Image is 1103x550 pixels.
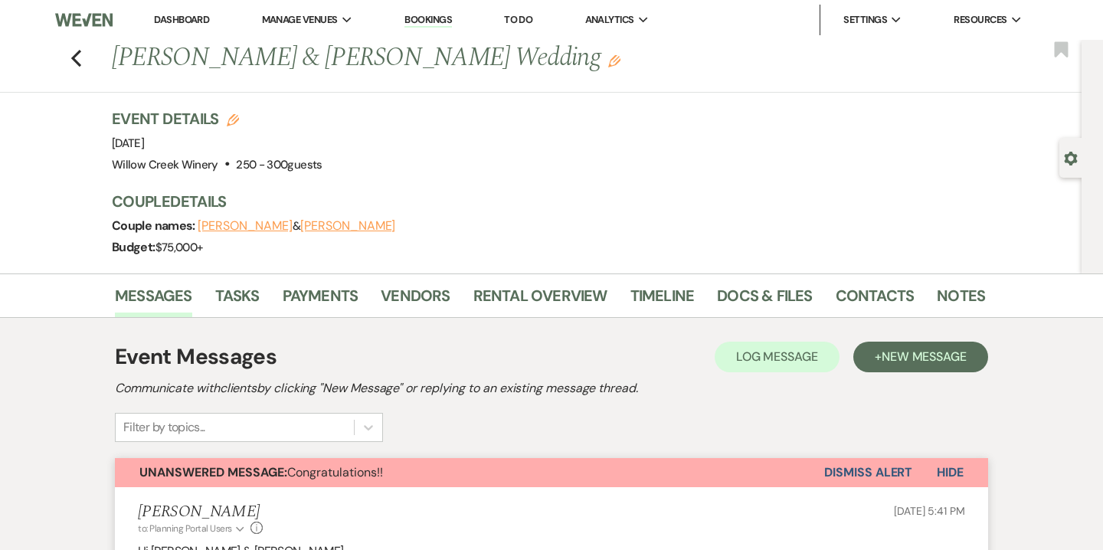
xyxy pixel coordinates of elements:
[608,54,620,67] button: Edit
[138,503,263,522] h5: [PERSON_NAME]
[300,220,395,232] button: [PERSON_NAME]
[381,283,450,317] a: Vendors
[115,379,988,398] h2: Communicate with clients by clicking "New Message" or replying to an existing message thread.
[630,283,695,317] a: Timeline
[198,218,395,234] span: &
[836,283,915,317] a: Contacts
[715,342,840,372] button: Log Message
[262,12,338,28] span: Manage Venues
[154,13,209,26] a: Dashboard
[112,40,798,77] h1: [PERSON_NAME] & [PERSON_NAME] Wedding
[736,349,818,365] span: Log Message
[139,464,287,480] strong: Unanswered Message:
[954,12,1006,28] span: Resources
[115,283,192,317] a: Messages
[215,283,260,317] a: Tasks
[139,464,383,480] span: Congratulations!!
[824,458,912,487] button: Dismiss Alert
[112,239,155,255] span: Budget:
[138,522,232,535] span: to: Planning Portal Users
[236,157,322,172] span: 250 - 300 guests
[283,283,358,317] a: Payments
[843,12,887,28] span: Settings
[112,108,322,129] h3: Event Details
[937,464,964,480] span: Hide
[585,12,634,28] span: Analytics
[155,240,203,255] span: $75,000+
[198,220,293,232] button: [PERSON_NAME]
[112,218,198,234] span: Couple names:
[112,191,970,212] h3: Couple Details
[112,136,144,151] span: [DATE]
[717,283,812,317] a: Docs & Files
[55,4,113,36] img: Weven Logo
[882,349,967,365] span: New Message
[123,418,205,437] div: Filter by topics...
[853,342,988,372] button: +New Message
[912,458,988,487] button: Hide
[894,504,965,518] span: [DATE] 5:41 PM
[115,341,277,373] h1: Event Messages
[473,283,607,317] a: Rental Overview
[1064,150,1078,165] button: Open lead details
[404,13,452,28] a: Bookings
[504,13,532,26] a: To Do
[138,522,247,535] button: to: Planning Portal Users
[112,157,218,172] span: Willow Creek Winery
[115,458,824,487] button: Unanswered Message:Congratulations!!
[937,283,985,317] a: Notes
